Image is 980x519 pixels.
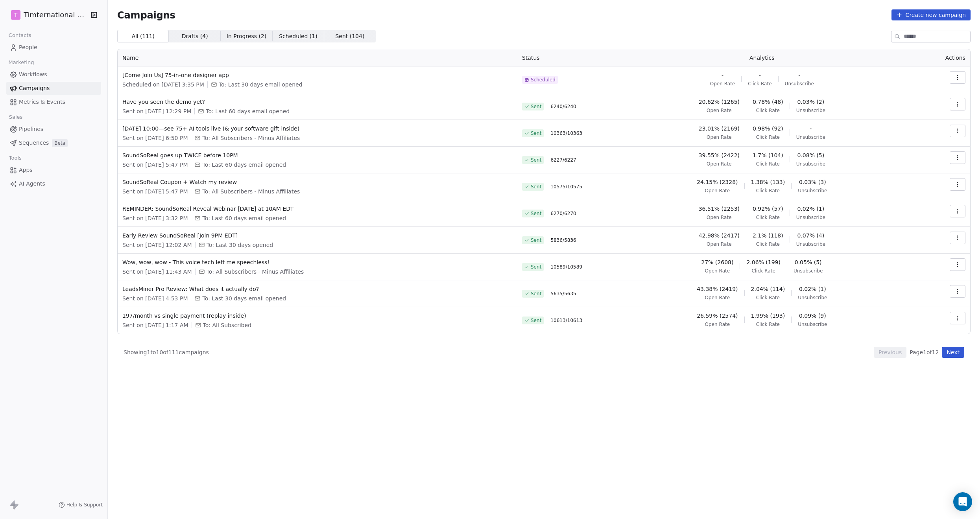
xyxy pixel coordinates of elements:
button: Next [942,347,964,358]
span: To: Last 30 days email opened [202,294,286,302]
span: 2.06% (199) [746,258,781,266]
span: Sent [531,210,541,217]
span: Open Rate [705,188,730,194]
a: People [6,41,101,54]
span: Sent on [DATE] 6:50 PM [122,134,188,142]
span: - [810,125,812,133]
span: Tools [6,152,25,164]
span: - [759,71,761,79]
button: Create new campaign [891,9,971,20]
span: Sent on [DATE] 12:02 AM [122,241,192,249]
span: Scheduled ( 1 ) [279,32,317,40]
span: Workflows [19,70,47,79]
span: In Progress ( 2 ) [227,32,267,40]
span: Early Review SoundSoReal [Join 9PM EDT] [122,232,513,239]
span: 0.92% (57) [753,205,783,213]
span: - [798,71,800,79]
span: Pipelines [19,125,43,133]
span: 1.38% (133) [751,178,785,186]
span: To: Last 60 days email opened [202,214,286,222]
button: Previous [874,347,906,358]
span: Open Rate [705,294,730,301]
a: Campaigns [6,82,101,95]
span: Wow, wow, wow - This voice tech left me speechless! [122,258,513,266]
span: Open Rate [707,161,732,167]
span: SoundSoReal goes up TWICE before 10PM [122,151,513,159]
a: SequencesBeta [6,136,101,149]
span: Timternational B.V. [24,10,88,20]
span: 0.09% (9) [799,312,826,320]
a: Workflows [6,68,101,81]
span: Open Rate [707,241,732,247]
th: Analytics [616,49,908,66]
span: Page 1 of 12 [910,348,939,356]
span: [Come Join Us] 75-in-one designer app [122,71,513,79]
span: 20.62% (1265) [699,98,740,106]
span: 10363 / 10363 [550,130,582,136]
span: Open Rate [707,107,732,114]
span: 0.02% (1) [799,285,826,293]
span: Marketing [5,57,37,68]
span: Unsubscribe [798,188,827,194]
span: 0.03% (2) [797,98,824,106]
span: Sent on [DATE] 3:32 PM [122,214,188,222]
span: 27% (2608) [701,258,733,266]
span: Unsubscribe [796,161,825,167]
span: 26.59% (2574) [697,312,738,320]
span: Scheduled on [DATE] 3:35 PM [122,81,204,88]
span: Apps [19,166,33,174]
span: 2.1% (118) [753,232,783,239]
span: Click Rate [752,268,775,274]
span: [DATE] 10:00—see 75+ AI tools live (& your software gift inside) [122,125,513,133]
span: Sent [531,130,541,136]
span: 197/month vs single payment (replay inside) [122,312,513,320]
span: Open Rate [705,321,730,328]
span: Open Rate [705,268,730,274]
span: To: All Subscribed [203,321,251,329]
span: Sent on [DATE] 5:47 PM [122,188,188,195]
span: To: Last 30 days email opened [219,81,303,88]
span: People [19,43,37,52]
span: Sent [531,237,541,243]
span: Unsubscribe [798,294,827,301]
span: Click Rate [748,81,771,87]
span: 39.55% (2422) [699,151,740,159]
span: 1.7% (104) [753,151,783,159]
span: 0.05% (5) [795,258,822,266]
span: 6240 / 6240 [550,103,576,110]
span: 23.01% (2169) [699,125,740,133]
span: 42.98% (2417) [699,232,740,239]
a: Pipelines [6,123,101,136]
span: Open Rate [707,214,732,221]
span: 2.04% (114) [751,285,785,293]
span: Sent on [DATE] 11:43 AM [122,268,192,276]
span: Sequences [19,139,49,147]
span: Sent on [DATE] 5:47 PM [122,161,188,169]
span: Unsubscribe [794,268,823,274]
span: 10575 / 10575 [550,184,582,190]
span: Showing 1 to 10 of 111 campaigns [124,348,209,356]
span: Sent [531,291,541,297]
span: 0.02% (1) [797,205,824,213]
span: 1.99% (193) [751,312,785,320]
span: Click Rate [756,321,780,328]
span: Help & Support [66,502,103,508]
span: Sent [531,184,541,190]
span: REMINDER: SoundSoReal Reveal Webinar [DATE] at 10AM EDT [122,205,513,213]
span: 6270 / 6270 [550,210,576,217]
span: Campaigns [19,84,50,92]
span: Open Rate [710,81,735,87]
span: To: Last 30 days opened [207,241,273,249]
span: Click Rate [756,241,780,247]
span: 0.98% (92) [753,125,783,133]
span: Sent [531,264,541,270]
span: Sent [531,157,541,163]
span: Sent on [DATE] 4:53 PM [122,294,188,302]
span: Unsubscribe [798,321,827,328]
span: Sent on [DATE] 1:17 AM [122,321,188,329]
span: 5635 / 5635 [550,291,576,297]
span: Click Rate [756,188,780,194]
th: Status [517,49,616,66]
span: Sent ( 104 ) [335,32,364,40]
span: Beta [52,139,68,147]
